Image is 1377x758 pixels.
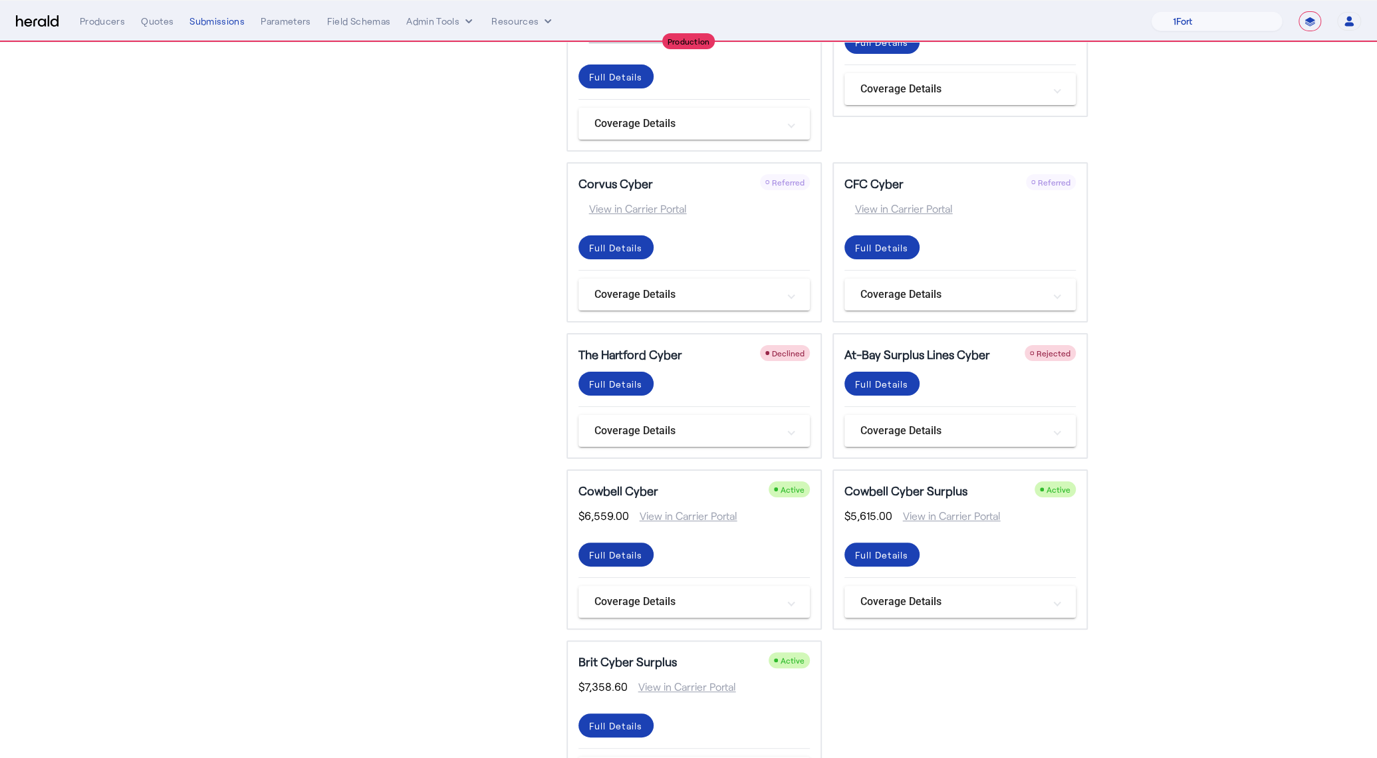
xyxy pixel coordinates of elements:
[629,508,737,524] span: View in Carrier Portal
[860,287,1044,303] mat-panel-title: Coverage Details
[578,235,654,259] button: Full Details
[578,679,628,695] span: $7,358.60
[628,679,736,695] span: View in Carrier Portal
[578,586,810,618] mat-expansion-panel-header: Coverage Details
[80,15,125,28] div: Producers
[855,241,909,255] div: Full Details
[578,543,654,567] button: Full Details
[578,415,810,447] mat-expansion-panel-header: Coverage Details
[662,33,715,49] div: Production
[844,586,1076,618] mat-expansion-panel-header: Coverage Details
[589,548,643,562] div: Full Details
[844,201,953,217] span: View in Carrier Portal
[578,201,687,217] span: View in Carrier Portal
[594,116,778,132] mat-panel-title: Coverage Details
[578,713,654,737] button: Full Details
[892,508,1001,524] span: View in Carrier Portal
[578,652,677,671] h5: Brit Cyber Surplus
[860,594,1044,610] mat-panel-title: Coverage Details
[141,15,174,28] div: Quotes
[578,481,658,500] h5: Cowbell Cyber
[855,548,909,562] div: Full Details
[189,15,245,28] div: Submissions
[578,64,654,88] button: Full Details
[261,15,311,28] div: Parameters
[589,241,643,255] div: Full Details
[844,372,920,396] button: Full Details
[491,15,555,28] button: Resources dropdown menu
[589,719,643,733] div: Full Details
[844,345,990,364] h5: At-Bay Surplus Lines Cyber
[327,15,391,28] div: Field Schemas
[1038,178,1070,187] span: Referred
[860,81,1044,97] mat-panel-title: Coverage Details
[781,656,805,665] span: Active
[578,108,810,140] mat-expansion-panel-header: Coverage Details
[844,543,920,567] button: Full Details
[1037,348,1070,358] span: Rejected
[844,415,1076,447] mat-expansion-panel-header: Coverage Details
[844,174,904,193] h5: CFC Cyber
[844,235,920,259] button: Full Details
[772,178,805,187] span: Referred
[1047,485,1070,494] span: Active
[781,485,805,494] span: Active
[844,73,1076,105] mat-expansion-panel-header: Coverage Details
[578,372,654,396] button: Full Details
[16,15,59,28] img: Herald Logo
[589,70,643,84] div: Full Details
[594,287,778,303] mat-panel-title: Coverage Details
[772,348,805,358] span: Declined
[594,594,778,610] mat-panel-title: Coverage Details
[860,423,1044,439] mat-panel-title: Coverage Details
[855,377,909,391] div: Full Details
[578,345,682,364] h5: The Hartford Cyber
[406,15,475,28] button: internal dropdown menu
[589,377,643,391] div: Full Details
[844,279,1076,311] mat-expansion-panel-header: Coverage Details
[578,174,653,193] h5: Corvus Cyber
[578,508,629,524] span: $6,559.00
[594,423,778,439] mat-panel-title: Coverage Details
[578,279,810,311] mat-expansion-panel-header: Coverage Details
[844,508,892,524] span: $5,615.00
[844,30,920,54] button: Full Details
[844,481,967,500] h5: Cowbell Cyber Surplus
